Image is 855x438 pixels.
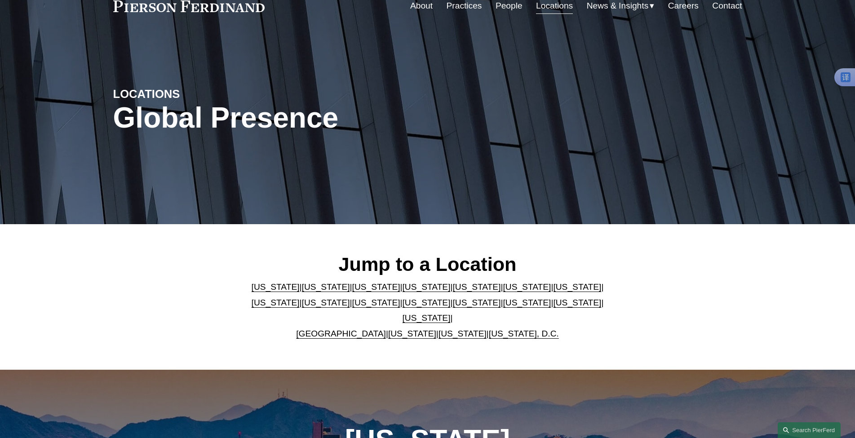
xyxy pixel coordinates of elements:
[252,282,300,292] a: [US_STATE]
[553,298,601,307] a: [US_STATE]
[252,298,300,307] a: [US_STATE]
[352,298,400,307] a: [US_STATE]
[489,329,559,338] a: [US_STATE], D.C.
[452,282,501,292] a: [US_STATE]
[388,329,436,338] a: [US_STATE]
[452,298,501,307] a: [US_STATE]
[403,282,451,292] a: [US_STATE]
[503,298,551,307] a: [US_STATE]
[113,87,270,101] h4: LOCATIONS
[244,279,611,341] p: | | | | | | | | | | | | | | | | | |
[503,282,551,292] a: [US_STATE]
[352,282,400,292] a: [US_STATE]
[296,329,386,338] a: [GEOGRAPHIC_DATA]
[553,282,601,292] a: [US_STATE]
[302,282,350,292] a: [US_STATE]
[113,102,532,134] h1: Global Presence
[778,422,841,438] a: Search this site
[439,329,487,338] a: [US_STATE]
[403,313,451,323] a: [US_STATE]
[244,252,611,276] h2: Jump to a Location
[302,298,350,307] a: [US_STATE]
[403,298,451,307] a: [US_STATE]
